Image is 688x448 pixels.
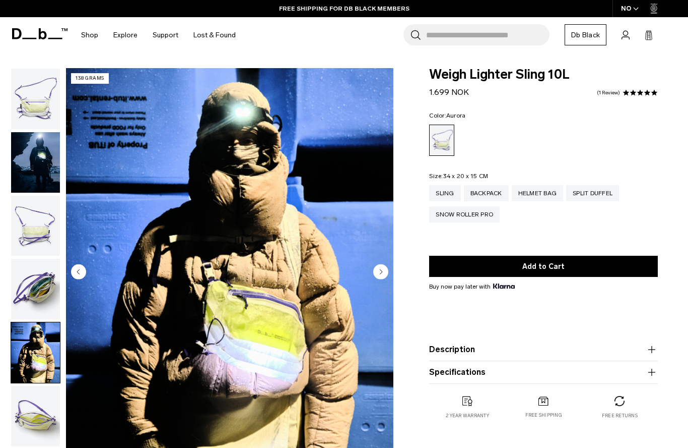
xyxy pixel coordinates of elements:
button: Description [429,344,658,356]
a: Aurora [429,125,454,156]
button: Add to Cart [429,256,658,277]
span: Buy now pay later with [429,282,515,291]
button: Weigh_Lighter_Sling_10L_2.png [11,195,60,257]
p: Free shipping [525,412,562,419]
img: {"height" => 20, "alt" => "Klarna"} [493,284,515,289]
legend: Color: [429,113,465,119]
a: Sling [429,185,460,201]
img: Weigh_Lighter_Sling_10L_4.png [11,386,60,446]
a: Backpack [464,185,509,201]
img: Weigh_Lighter_Sling_10L_2.png [11,196,60,256]
a: Explore [113,17,137,53]
a: FREE SHIPPING FOR DB BLACK MEMBERS [279,4,409,13]
button: Next slide [373,264,388,282]
p: Free returns [602,412,638,419]
img: Weigh_Lighter_Sling_10L_3.png [11,259,60,319]
a: Snow Roller Pro [429,206,500,222]
img: Weigh Lighter Sling 10L Aurora [11,322,60,383]
a: 1 reviews [597,90,620,95]
button: Specifications [429,366,658,378]
a: Shop [81,17,98,53]
span: Aurora [446,112,466,119]
button: Weigh_Lighter_Sling_10L_4.png [11,385,60,447]
a: Split Duffel [566,185,619,201]
a: Support [153,17,178,53]
legend: Size: [429,173,488,179]
span: 34 x 20 x 15 CM [443,173,489,180]
button: Weigh_Lighter_Sling_10L_3.png [11,258,60,320]
p: 2 year warranty [446,412,489,419]
span: 1.699 NOK [429,87,469,97]
button: Weigh_Lighter_Sling_10L_1.png [11,68,60,130]
a: Db Black [565,24,606,45]
nav: Main Navigation [74,17,243,53]
img: Weigh_Lighter_Sling_10L_1.png [11,69,60,129]
p: 138 grams [71,73,109,84]
a: Helmet Bag [512,185,564,201]
a: Lost & Found [193,17,236,53]
button: Previous slide [71,264,86,282]
span: Weigh Lighter Sling 10L [429,68,658,81]
img: Weigh_Lighter_Sling_10L_Lifestyle.png [11,132,60,193]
